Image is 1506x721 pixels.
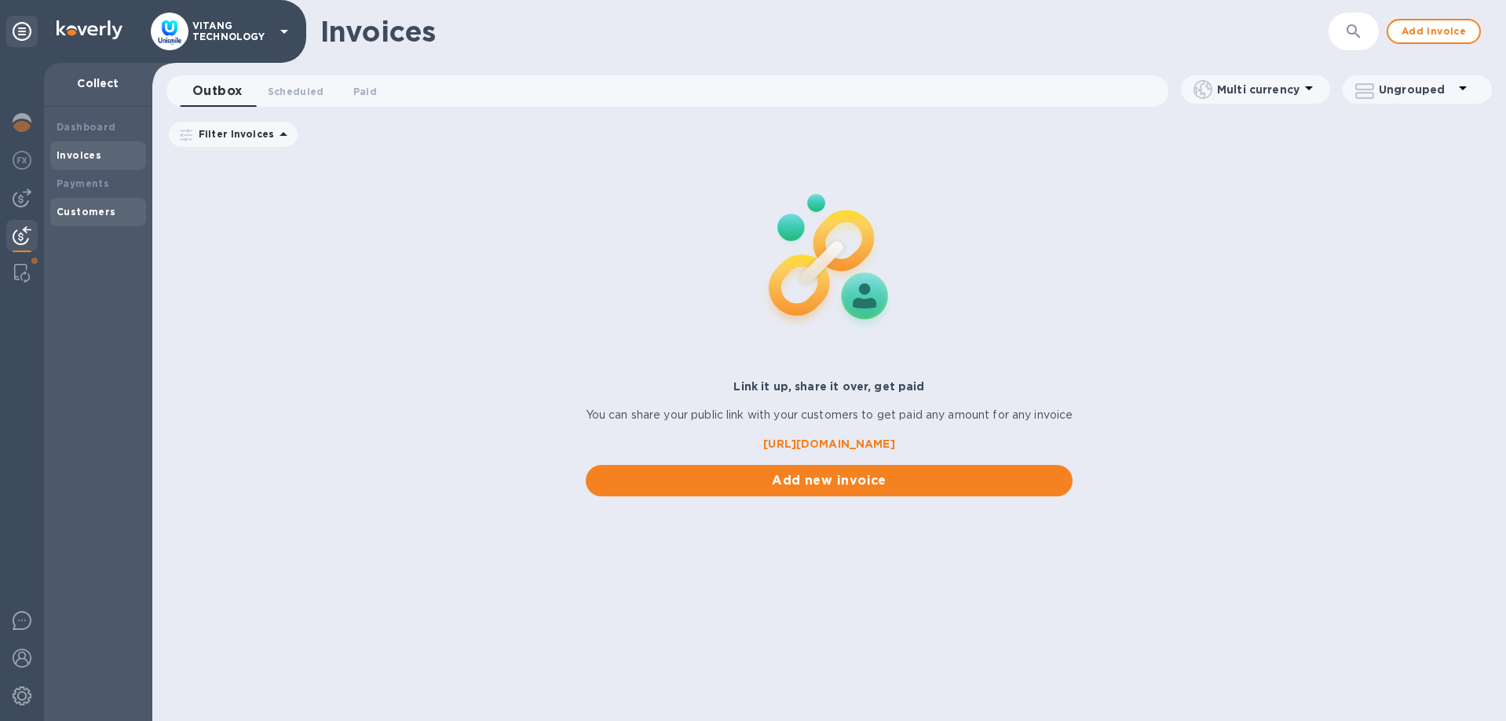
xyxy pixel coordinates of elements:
[57,75,140,91] p: Collect
[586,407,1073,423] p: You can share your public link with your customers to get paid any amount for any invoice
[57,178,109,189] b: Payments
[57,149,101,161] b: Invoices
[57,206,116,218] b: Customers
[6,16,38,47] div: Unpin categories
[57,20,122,39] img: Logo
[598,471,1061,490] span: Add new invoice
[192,127,274,141] p: Filter Invoices
[192,80,243,102] span: Outbox
[1387,19,1481,44] button: Add invoice
[586,436,1073,452] a: [URL][DOMAIN_NAME]
[13,151,31,170] img: Foreign exchange
[586,379,1073,394] p: Link it up, share it over, get paid
[1379,82,1453,97] p: Ungrouped
[268,83,324,100] span: Scheduled
[763,437,894,450] b: [URL][DOMAIN_NAME]
[353,83,377,100] span: Paid
[192,20,271,42] p: VITANG TECHNOLOGY
[1401,22,1467,41] span: Add invoice
[57,121,116,133] b: Dashboard
[320,15,436,48] h1: Invoices
[1217,82,1299,97] p: Multi currency
[586,465,1073,496] button: Add new invoice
